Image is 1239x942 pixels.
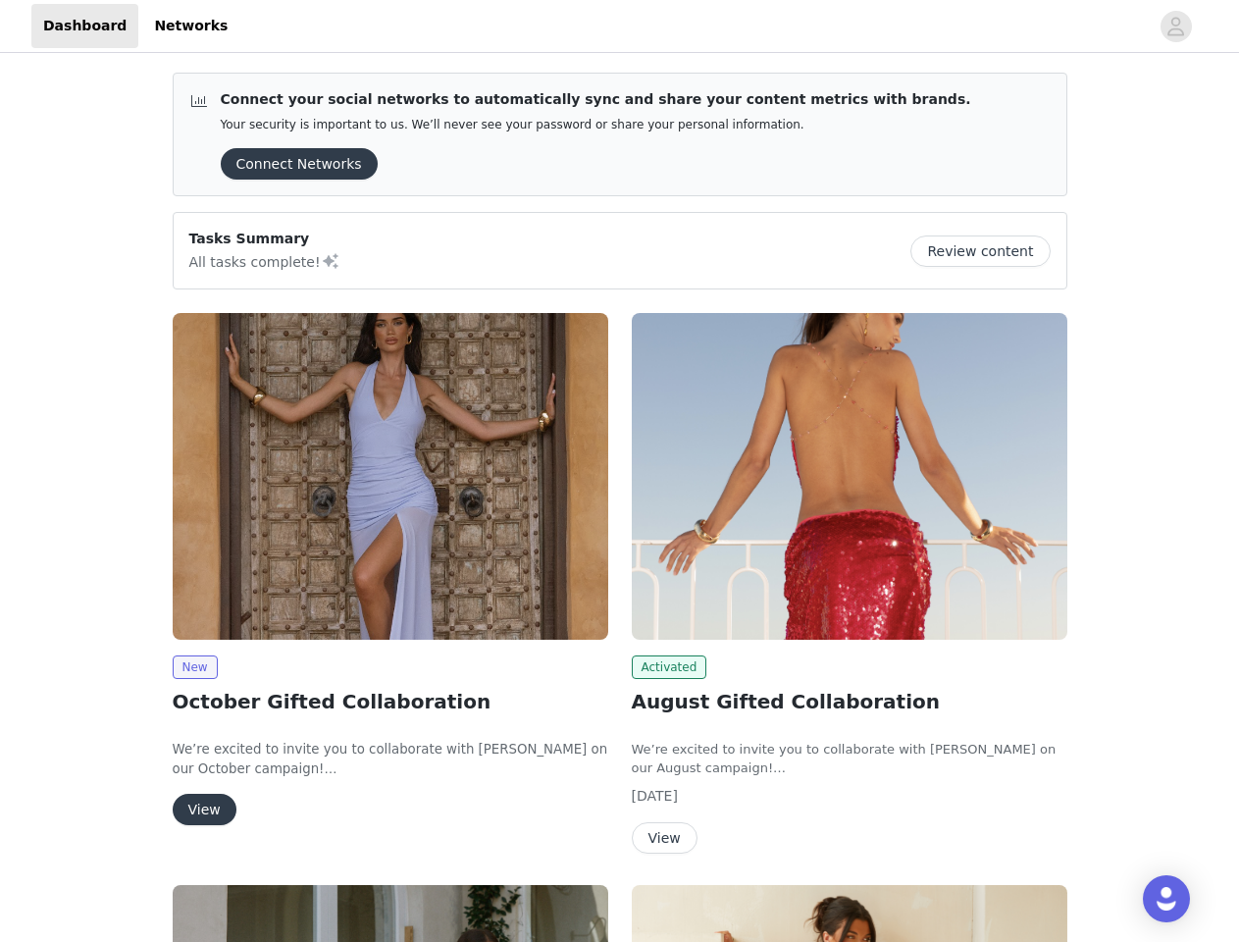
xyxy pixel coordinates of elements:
[173,313,608,640] img: Peppermayo EU
[221,118,971,132] p: Your security is important to us. We’ll never see your password or share your personal information.
[632,822,697,854] button: View
[1143,875,1190,922] div: Open Intercom Messenger
[221,148,378,180] button: Connect Networks
[173,742,608,776] span: We’re excited to invite you to collaborate with [PERSON_NAME] on our October campaign!
[31,4,138,48] a: Dashboard
[632,831,697,846] a: View
[173,687,608,716] h2: October Gifted Collaboration
[632,313,1067,640] img: Peppermayo EU
[632,740,1067,778] p: We’re excited to invite you to collaborate with [PERSON_NAME] on our August campaign!
[632,655,707,679] span: Activated
[632,788,678,804] span: [DATE]
[632,687,1067,716] h2: August Gifted Collaboration
[173,794,236,825] button: View
[173,803,236,817] a: View
[1166,11,1185,42] div: avatar
[910,235,1050,267] button: Review content
[142,4,239,48] a: Networks
[221,89,971,110] p: Connect your social networks to automatically sync and share your content metrics with brands.
[173,655,218,679] span: New
[189,249,340,273] p: All tasks complete!
[189,229,340,249] p: Tasks Summary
